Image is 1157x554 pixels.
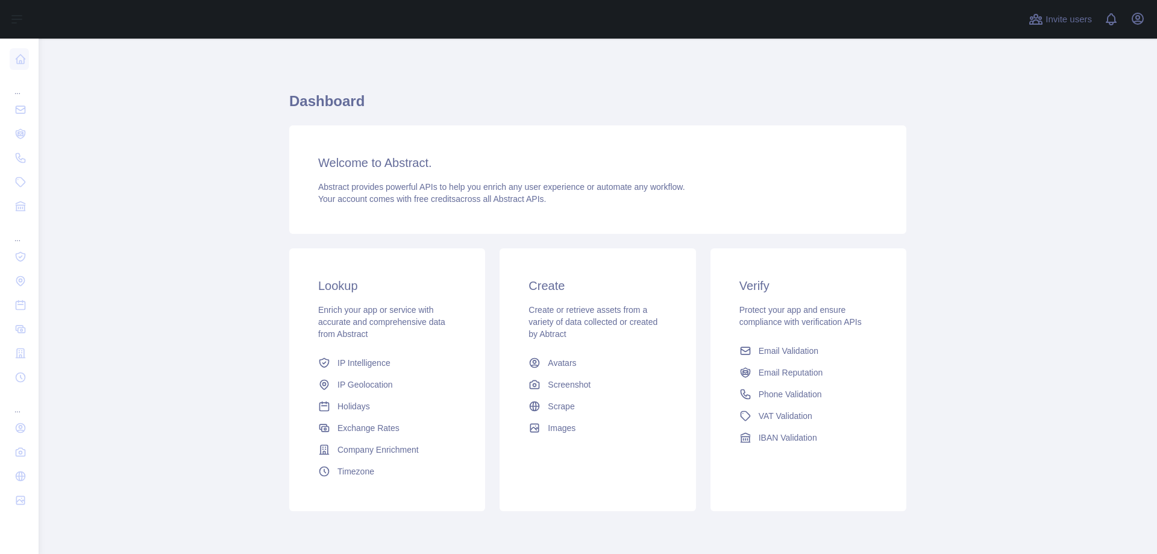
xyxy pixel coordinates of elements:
h3: Welcome to Abstract. [318,154,877,171]
h3: Lookup [318,277,456,294]
a: Phone Validation [735,383,882,405]
h3: Create [528,277,666,294]
button: Invite users [1026,10,1094,29]
span: Phone Validation [759,388,822,400]
a: Screenshot [524,374,671,395]
span: Holidays [337,400,370,412]
span: Abstract provides powerful APIs to help you enrich any user experience or automate any workflow. [318,182,685,192]
span: Your account comes with across all Abstract APIs. [318,194,546,204]
a: Company Enrichment [313,439,461,461]
span: Avatars [548,357,576,369]
a: IP Geolocation [313,374,461,395]
a: Email Validation [735,340,882,362]
h1: Dashboard [289,92,906,121]
span: Exchange Rates [337,422,400,434]
a: IP Intelligence [313,352,461,374]
a: Holidays [313,395,461,417]
a: IBAN Validation [735,427,882,449]
div: ... [10,72,29,96]
a: Avatars [524,352,671,374]
span: Scrape [548,400,574,412]
a: Scrape [524,395,671,417]
span: Screenshot [548,379,591,391]
span: IP Geolocation [337,379,393,391]
span: Email Validation [759,345,818,357]
a: Images [524,417,671,439]
span: free credits [414,194,456,204]
span: Enrich your app or service with accurate and comprehensive data from Abstract [318,305,445,339]
span: Timezone [337,465,374,477]
span: Create or retrieve assets from a variety of data collected or created by Abtract [528,305,657,339]
h3: Verify [739,277,877,294]
span: Protect your app and ensure compliance with verification APIs [739,305,862,327]
a: VAT Validation [735,405,882,427]
a: Exchange Rates [313,417,461,439]
a: Timezone [313,461,461,482]
span: IP Intelligence [337,357,390,369]
span: Company Enrichment [337,444,419,456]
a: Email Reputation [735,362,882,383]
div: ... [10,391,29,415]
span: VAT Validation [759,410,812,422]
span: Images [548,422,575,434]
div: ... [10,219,29,244]
span: IBAN Validation [759,432,817,444]
span: Invite users [1046,13,1092,27]
span: Email Reputation [759,367,823,379]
